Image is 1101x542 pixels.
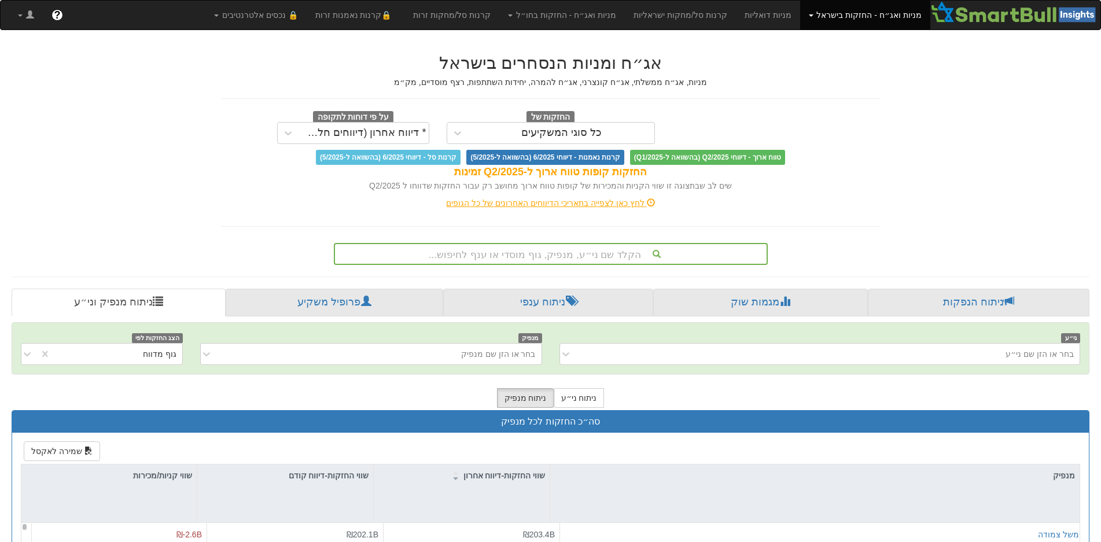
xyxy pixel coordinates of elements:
[54,9,60,21] span: ?
[1061,333,1080,343] span: ני״ע
[221,53,881,72] h2: אג״ח ומניות הנסחרים בישראל
[21,416,1080,427] h3: סה״כ החזקות לכל מנפיק
[24,441,100,461] button: שמירה לאקסל
[550,464,1080,486] div: מנפיק
[625,1,736,30] a: קרנות סל/מחקות ישראליות
[21,464,197,486] div: שווי קניות/מכירות
[301,127,426,139] div: * דיווח אחרון (דיווחים חלקיים)
[221,180,881,191] div: שים לב שבתצוגה זו שווי הקניות והמכירות של קופות טווח ארוך מחושב רק עבור החזקות שדווחו ל Q2/2025
[404,1,499,30] a: קרנות סל/מחקות זרות
[736,1,800,30] a: מניות דואליות
[197,464,373,486] div: שווי החזקות-דיווח קודם
[868,289,1089,316] a: ניתוח הנפקות
[521,127,602,139] div: כל סוגי המשקיעים
[443,289,653,316] a: ניתוח ענפי
[526,111,575,124] span: החזקות של
[176,530,202,539] span: ₪-2.6B
[518,333,542,343] span: מנפיק
[313,111,393,124] span: על פי דוחות לתקופה
[347,530,378,539] span: ₪202.1B
[461,348,536,360] div: בחר או הזן שם מנפיק
[143,348,176,360] div: גוף מדווח
[221,165,881,180] div: החזקות קופות טווח ארוך ל-Q2/2025 זמינות
[1006,348,1074,360] div: בחר או הזן שם ני״ע
[523,530,555,539] span: ₪203.4B
[630,150,785,165] span: טווח ארוך - דיווחי Q2/2025 (בהשוואה ל-Q1/2025)
[12,289,226,316] a: ניתוח מנפיק וני״ע
[43,1,72,30] a: ?
[497,388,554,408] button: ניתוח מנפיק
[316,150,461,165] span: קרנות סל - דיווחי 6/2025 (בהשוואה ל-5/2025)
[212,197,889,209] div: לחץ כאן לצפייה בתאריכי הדיווחים האחרונים של כל הגופים
[499,1,625,30] a: מניות ואג״ח - החזקות בחו״ל
[1038,529,1085,540] button: ממשל צמודה
[221,78,881,87] h5: מניות, אג״ח ממשלתי, אג״ח קונצרני, אג״ח להמרה, יחידות השתתפות, רצף מוסדיים, מק״מ
[226,289,443,316] a: פרופיל משקיע
[132,333,183,343] span: הצג החזקות לפי
[930,1,1100,24] img: Smartbull
[466,150,624,165] span: קרנות נאמנות - דיווחי 6/2025 (בהשוואה ל-5/2025)
[374,464,550,486] div: שווי החזקות-דיווח אחרון
[307,1,405,30] a: 🔒קרנות נאמנות זרות
[335,244,767,264] div: הקלד שם ני״ע, מנפיק, גוף מוסדי או ענף לחיפוש...
[205,1,307,30] a: 🔒 נכסים אלטרנטיבים
[554,388,605,408] button: ניתוח ני״ע
[653,289,868,316] a: מגמות שוק
[800,1,930,30] a: מניות ואג״ח - החזקות בישראל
